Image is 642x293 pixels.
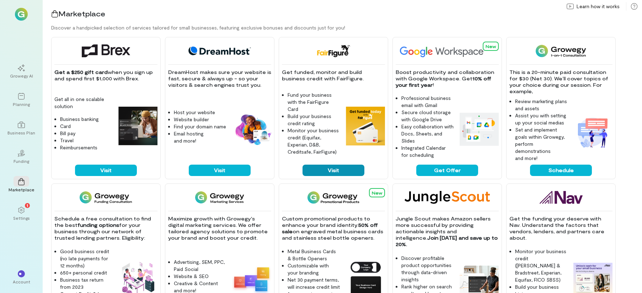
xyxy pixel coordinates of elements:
[82,44,130,57] img: Brex
[9,144,34,170] a: Funding
[80,191,132,204] img: Funding Consultation
[288,262,340,276] li: Customizable with your branding
[536,44,586,57] img: 1-on-1 Consultation
[509,69,612,95] p: This is a 20-minute paid consultation for $30 (Net 30). We’ll cover topics of your choice during ...
[9,116,34,141] a: Business Plan
[401,95,454,109] li: Professional business email with Gmail
[416,165,478,176] button: Get Offer
[303,165,364,176] button: Visit
[54,215,157,241] p: Schedule a free consultation to find the best for your business through our network of trusted le...
[9,187,34,192] div: Marketplace
[232,113,271,146] img: DreamHost feature
[316,44,350,57] img: FairFigure
[189,165,251,176] button: Visit
[174,130,226,144] li: Email hosting and more!
[168,69,271,88] p: DreamHost makes sure your website is fast, secure & always up - so your visitors & search engines...
[396,75,493,88] strong: 10% off your first year
[540,191,583,204] img: Nav
[60,137,113,144] li: Travel
[54,69,108,75] strong: Get a $250 gift card
[7,130,35,135] div: Business Plan
[288,91,340,113] li: Fund your business with the FairFigure Card
[174,123,226,130] li: Find your domain name
[195,191,245,204] img: Growegy - Marketing Services
[186,44,253,57] img: DreamHost
[60,248,113,269] li: Good business credit (no late payments for 12 months)
[168,215,271,241] p: Maximize growth with Growegy's digital marketing services. We offer tailored agency solutions to ...
[405,191,490,204] img: Jungle Scout
[460,113,499,145] img: Google Workspace feature
[530,165,592,176] button: Schedule
[396,44,500,57] img: Google Workspace
[401,109,454,123] li: Secure cloud storage with Google Drive
[60,130,113,137] li: Bill pay
[288,127,340,155] li: Monitor your business credit (Equifax, Experian, D&B, Creditsafe, FairFigure)
[60,116,113,123] li: Business banking
[282,69,385,82] p: Get funded, monitor and build business credit with FairFigure.
[396,215,499,247] p: Jungle Scout makes Amazon sellers more successful by providing actionable insights and intelligence.
[60,123,113,130] li: Card
[346,107,385,146] img: FairFigure feature
[401,123,454,144] li: Easy collaboration with Docs, Sheets, and Slides
[9,59,34,84] a: Growegy AI
[13,279,30,284] div: Account
[54,69,157,82] p: when you sign up and spend first $1,000 with Brex.
[307,191,360,204] img: Growegy Promo Products
[174,273,226,280] li: Website & SEO
[60,269,113,276] li: 650+ personal credit
[232,265,271,293] img: Growegy - Marketing Services feature
[573,113,612,152] img: 1-on-1 Consultation feature
[75,165,137,176] button: Visit
[515,112,568,126] li: Assist you with setting up your social medias
[174,109,226,116] li: Host your website
[401,144,454,159] li: Integrated Calendar for scheduling
[13,215,30,221] div: Settings
[372,190,382,195] span: New
[515,98,568,112] li: Review marketing plans and assets
[9,172,34,198] a: Marketplace
[515,248,568,283] li: Monitor your business credit ([PERSON_NAME] & Bradstreet, Experian, Equifax, FICO SBSS)
[288,248,340,262] li: Metal Business Cards & Bottle Openers
[77,222,119,228] strong: funding options
[515,126,568,162] li: Set and implement goals within Growegy, perform demonstrations and more!
[51,24,642,31] div: Discover a handpicked selection of services tailored for small businesses, featuring exclusive bo...
[577,3,620,10] span: Learn how it works
[118,107,157,146] img: Brex feature
[54,96,113,110] p: Get all in one scalable solution
[174,116,226,123] li: Website builder
[9,201,34,227] a: Settings
[396,69,499,88] p: Boost productivity and collaboration with Google Workspace. Get !
[288,113,340,127] li: Build your business credit rating
[10,73,33,79] div: Growegy AI
[58,9,105,18] span: Marketplace
[174,259,226,273] li: Advertising, SEM, PPC, Paid Social
[13,101,30,107] div: Planning
[486,44,496,49] span: New
[60,276,113,291] li: Business tax return from 2023
[282,222,379,234] strong: 50% off sale
[401,255,454,283] li: Discover profitable product opportunities through data-driven insights
[282,215,385,241] p: Custom promotional products to enhance your brand identity. on engraved metal business cards and ...
[60,144,113,151] li: Reimbursements
[509,215,612,241] p: Get the funding your deserve with Nav. Understand the factors that vendors, lenders, and partners...
[396,235,499,247] strong: Join [DATE] and save up to 20%.
[9,87,34,113] a: Planning
[27,202,28,208] span: 1
[14,158,29,164] div: Funding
